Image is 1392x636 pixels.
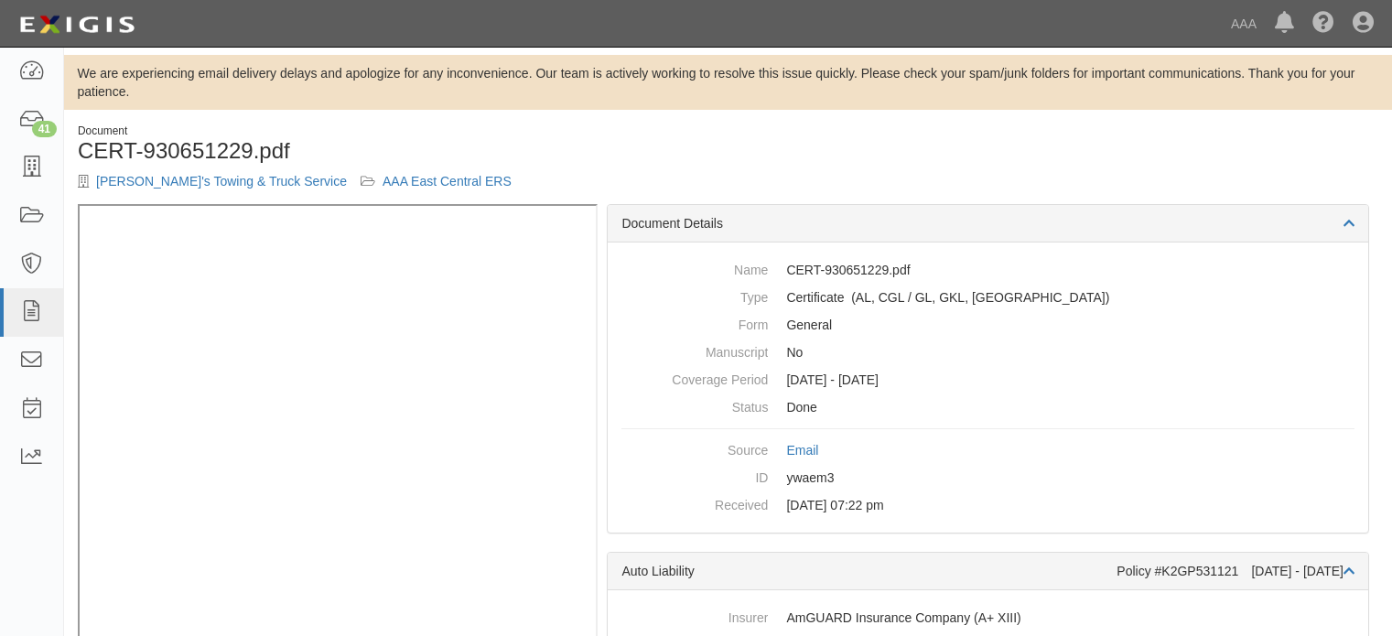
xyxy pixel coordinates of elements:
[621,604,1354,631] dd: AmGUARD Insurance Company (A+ XIII)
[78,124,715,139] div: Document
[621,491,768,514] dt: Received
[1222,5,1266,42] a: AAA
[621,464,1354,491] dd: ywaem3
[621,393,1354,421] dd: Done
[621,311,1354,339] dd: General
[608,205,1368,243] div: Document Details
[621,339,768,361] dt: Manuscript
[621,366,768,389] dt: Coverage Period
[621,562,1117,580] div: Auto Liability
[32,121,57,137] div: 41
[621,464,768,487] dt: ID
[621,256,768,279] dt: Name
[1312,13,1334,35] i: Help Center - Complianz
[621,284,1354,311] dd: Auto Liability Commercial General Liability / Garage Liability Garage Keepers Liability On-Hook
[621,366,1354,393] dd: [DATE] - [DATE]
[96,174,347,189] a: [PERSON_NAME]'s Towing & Truck Service
[621,491,1354,519] dd: [DATE] 07:22 pm
[621,256,1354,284] dd: CERT-930651229.pdf
[786,443,818,458] a: Email
[1117,562,1354,580] div: Policy #K2GP531121 [DATE] - [DATE]
[621,311,768,334] dt: Form
[383,174,512,189] a: AAA East Central ERS
[78,139,715,163] h1: CERT-930651229.pdf
[621,393,768,416] dt: Status
[14,8,140,41] img: logo-5460c22ac91f19d4615b14bd174203de0afe785f0fc80cf4dbbc73dc1793850b.png
[621,604,768,627] dt: Insurer
[621,284,768,307] dt: Type
[621,339,1354,366] dd: No
[64,64,1392,101] div: We are experiencing email delivery delays and apologize for any inconvenience. Our team is active...
[621,437,768,459] dt: Source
